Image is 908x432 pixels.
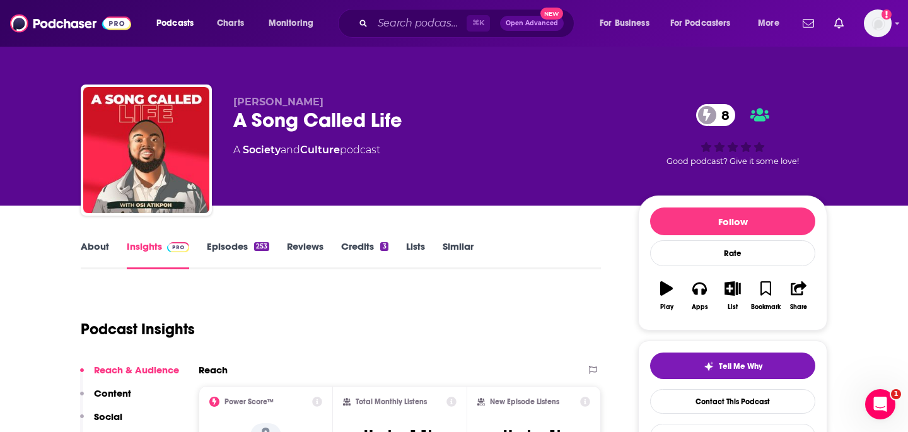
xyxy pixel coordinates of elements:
[790,303,807,311] div: Share
[199,364,228,376] h2: Reach
[719,361,762,371] span: Tell Me Why
[254,242,269,251] div: 253
[127,240,189,269] a: InsightsPodchaser Pro
[490,397,559,406] h2: New Episode Listens
[148,13,210,33] button: open menu
[233,143,380,158] div: A podcast
[666,156,799,166] span: Good podcast? Give it some love!
[83,87,209,213] img: A Song Called Life
[94,387,131,399] p: Content
[864,9,892,37] span: Logged in as jennarohl
[891,389,901,399] span: 1
[660,303,673,311] div: Play
[81,320,195,339] h1: Podcast Insights
[269,15,313,32] span: Monitoring
[94,411,122,423] p: Social
[467,15,490,32] span: ⌘ K
[500,16,564,31] button: Open AdvancedNew
[829,13,849,34] a: Show notifications dropdown
[287,240,323,269] a: Reviews
[373,13,467,33] input: Search podcasts, credits, & more...
[670,15,731,32] span: For Podcasters
[798,13,819,34] a: Show notifications dropdown
[94,364,179,376] p: Reach & Audience
[728,303,738,311] div: List
[260,13,330,33] button: open menu
[80,364,179,387] button: Reach & Audience
[864,9,892,37] img: User Profile
[696,104,736,126] a: 8
[224,397,274,406] h2: Power Score™
[749,273,782,318] button: Bookmark
[167,242,189,252] img: Podchaser Pro
[591,13,665,33] button: open menu
[217,15,244,32] span: Charts
[233,96,323,108] span: [PERSON_NAME]
[709,104,736,126] span: 8
[749,13,795,33] button: open menu
[650,207,815,235] button: Follow
[650,240,815,266] div: Rate
[600,15,649,32] span: For Business
[650,389,815,414] a: Contact This Podcast
[156,15,194,32] span: Podcasts
[704,361,714,371] img: tell me why sparkle
[882,9,892,20] svg: Add a profile image
[692,303,708,311] div: Apps
[864,9,892,37] button: Show profile menu
[356,397,427,406] h2: Total Monthly Listens
[207,240,269,269] a: Episodes253
[209,13,252,33] a: Charts
[443,240,474,269] a: Similar
[80,387,131,411] button: Content
[751,303,781,311] div: Bookmark
[638,96,827,174] div: 8Good podcast? Give it some love!
[10,11,131,35] img: Podchaser - Follow, Share and Rate Podcasts
[662,13,749,33] button: open menu
[650,353,815,379] button: tell me why sparkleTell Me Why
[81,240,109,269] a: About
[380,242,388,251] div: 3
[758,15,779,32] span: More
[783,273,815,318] button: Share
[243,144,281,156] a: Society
[865,389,895,419] iframe: Intercom live chat
[341,240,388,269] a: Credits3
[506,20,558,26] span: Open Advanced
[281,144,300,156] span: and
[540,8,563,20] span: New
[650,273,683,318] button: Play
[350,9,586,38] div: Search podcasts, credits, & more...
[406,240,425,269] a: Lists
[300,144,340,156] a: Culture
[716,273,749,318] button: List
[683,273,716,318] button: Apps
